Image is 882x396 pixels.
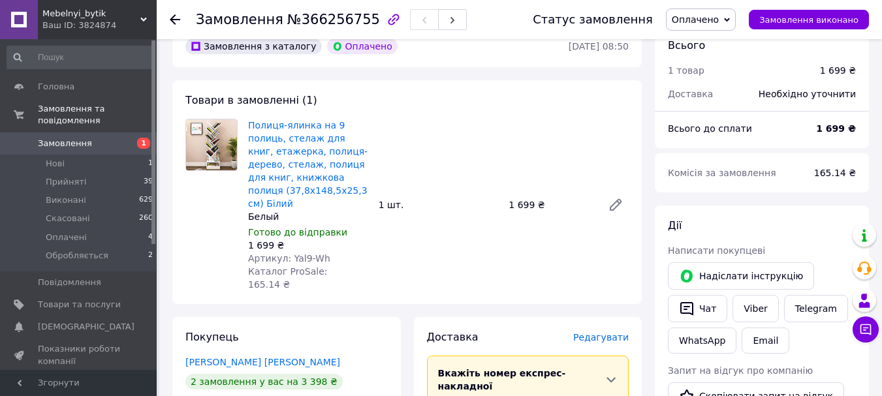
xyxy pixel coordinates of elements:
[820,64,856,77] div: 1 699 ₴
[46,250,108,262] span: Обробляється
[137,138,150,149] span: 1
[196,12,283,27] span: Замовлення
[287,12,380,27] span: №366256755
[148,250,153,262] span: 2
[46,194,86,206] span: Виконані
[668,219,682,232] span: Дії
[569,41,629,52] time: [DATE] 08:50
[784,295,848,322] a: Telegram
[144,176,153,188] span: 39
[327,38,398,54] div: Оплачено
[185,374,343,389] div: 2 замовлення у вас на 3 398 ₴
[148,232,153,243] span: 4
[38,321,134,333] span: [DEMOGRAPHIC_DATA]
[248,253,330,264] span: Артикул: Yal9-Wh
[185,357,340,367] a: [PERSON_NAME] [PERSON_NAME]
[751,80,864,108] div: Необхідно уточнити
[148,158,153,170] span: 1
[668,123,752,134] span: Всього до сплати
[672,14,719,25] span: Оплачено
[38,277,101,288] span: Повідомлення
[38,103,157,127] span: Замовлення та повідомлення
[139,194,153,206] span: 629
[248,227,347,237] span: Готово до відправки
[668,245,765,256] span: Написати покупцеві
[185,38,322,54] div: Замовлення з каталогу
[668,39,705,52] span: Всього
[248,239,368,252] div: 1 699 ₴
[438,368,566,391] span: Вкажіть номер експрес-накладної
[170,13,180,26] div: Повернутися назад
[732,295,778,322] a: Viber
[603,192,629,218] a: Редагувати
[373,196,504,214] div: 1 шт.
[38,81,74,93] span: Головна
[427,331,479,343] span: Доставка
[7,46,154,69] input: Пошук
[759,15,858,25] span: Замовлення виконано
[853,316,879,343] button: Чат з покупцем
[248,120,368,209] a: Полиця-ялинка на 9 полиць, стелаж для книг, етажерка, полиця-дерево, стелаж, полиця для книг, кни...
[668,65,704,76] span: 1 товар
[814,168,856,178] span: 165.14 ₴
[668,168,776,178] span: Комісія за замовлення
[38,138,92,149] span: Замовлення
[668,89,713,99] span: Доставка
[533,13,653,26] div: Статус замовлення
[668,295,727,322] button: Чат
[38,299,121,311] span: Товари та послуги
[185,331,239,343] span: Покупець
[248,210,368,223] div: Белый
[185,94,317,106] span: Товари в замовленні (1)
[186,119,237,170] img: Полиця-ялинка на 9 полиць, стелаж для книг, етажерка, полиця-дерево, стелаж, полиця для книг, кни...
[248,266,327,290] span: Каталог ProSale: 165.14 ₴
[503,196,597,214] div: 1 699 ₴
[46,232,87,243] span: Оплачені
[668,365,813,376] span: Запит на відгук про компанію
[46,213,90,224] span: Скасовані
[38,343,121,367] span: Показники роботи компанії
[668,262,814,290] button: Надіслати інструкцію
[749,10,869,29] button: Замовлення виконано
[668,327,736,354] a: WhatsApp
[742,327,789,354] button: Email
[573,332,629,343] span: Редагувати
[139,213,153,224] span: 260
[46,176,86,188] span: Прийняті
[46,158,65,170] span: Нові
[42,8,140,20] span: Mebelnyi_bytik
[42,20,157,31] div: Ваш ID: 3824874
[816,123,856,134] b: 1 699 ₴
